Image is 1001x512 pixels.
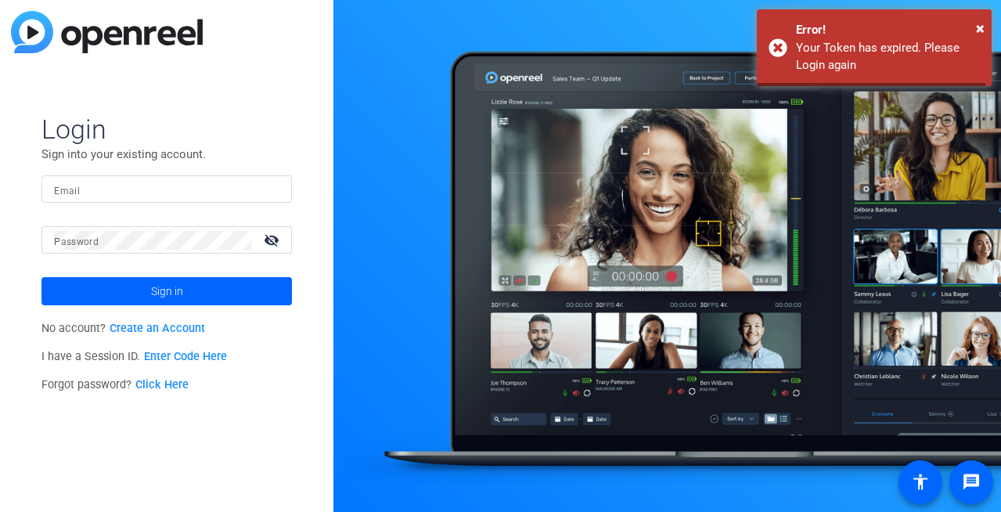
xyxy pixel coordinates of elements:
[11,11,203,53] img: blue-gradient.svg
[110,322,205,335] a: Create an Account
[41,113,292,146] span: Login
[151,272,183,311] span: Sign in
[41,378,189,391] span: Forgot password?
[796,39,980,74] div: Your Token has expired. Please Login again
[135,378,189,391] a: Click Here
[911,473,930,492] mat-icon: accessibility
[976,19,985,38] span: ×
[254,229,292,251] mat-icon: visibility_off
[41,322,205,335] span: No account?
[54,186,80,197] mat-label: Email
[962,473,981,492] mat-icon: message
[54,180,279,199] input: Enter Email Address
[41,146,292,163] p: Sign into your existing account.
[796,21,980,39] div: Error!
[41,277,292,305] button: Sign in
[976,16,985,40] button: Close
[144,350,227,363] a: Enter Code Here
[54,236,99,247] mat-label: Password
[41,350,227,363] span: I have a Session ID.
